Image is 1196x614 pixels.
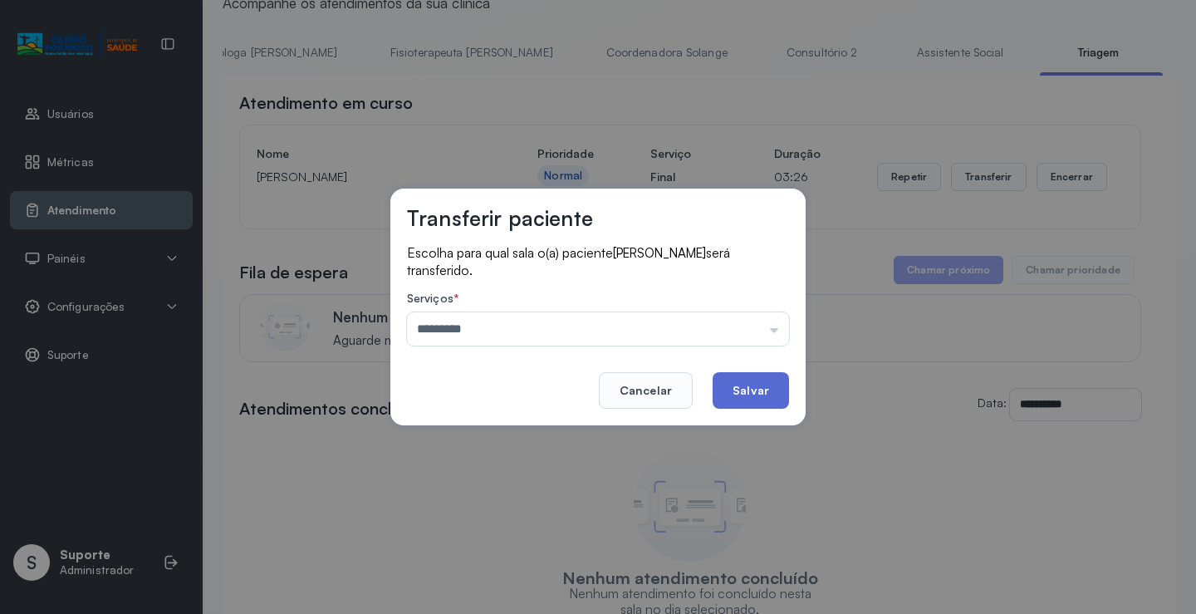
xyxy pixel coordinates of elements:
button: Cancelar [599,372,693,409]
h3: Transferir paciente [407,205,593,231]
button: Salvar [713,372,789,409]
p: Escolha para qual sala o(a) paciente será transferido. [407,244,789,278]
span: Serviços [407,291,453,305]
span: [PERSON_NAME] [613,245,706,261]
